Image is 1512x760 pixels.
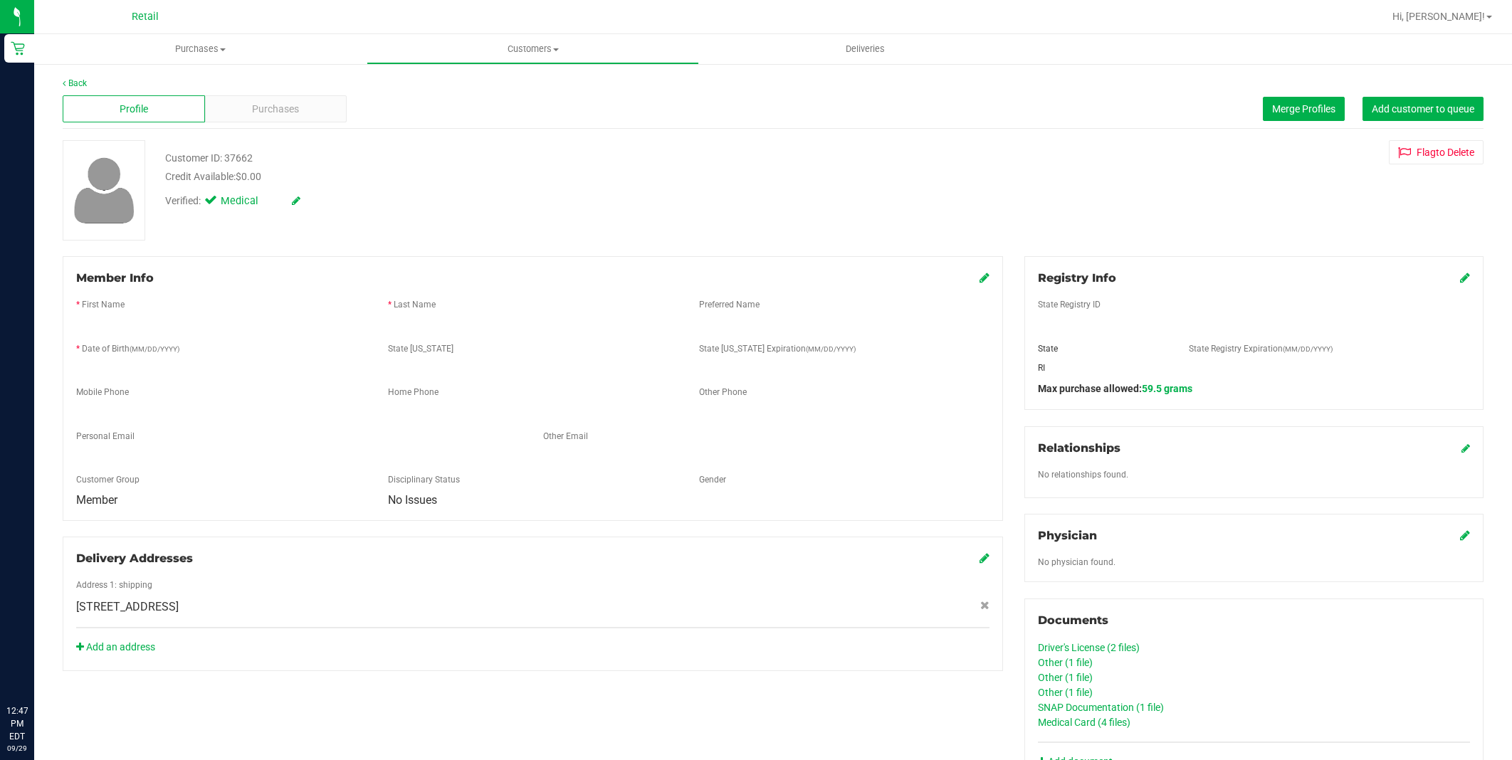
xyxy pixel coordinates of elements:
[34,34,367,64] a: Purchases
[388,493,437,507] span: No Issues
[1263,97,1345,121] button: Merge Profiles
[1038,557,1115,567] span: No physician found.
[252,102,299,117] span: Purchases
[34,43,367,56] span: Purchases
[1038,702,1164,713] a: SNAP Documentation (1 file)
[1038,441,1120,455] span: Relationships
[1038,687,1093,698] a: Other (1 file)
[1038,271,1116,285] span: Registry Info
[1038,717,1130,728] a: Medical Card (4 files)
[165,194,300,209] div: Verified:
[1392,11,1485,22] span: Hi, [PERSON_NAME]!
[1142,383,1192,394] span: 59.5 grams
[76,598,179,616] span: [STREET_ADDRESS]
[132,11,159,23] span: Retail
[76,641,155,653] a: Add an address
[388,473,460,486] label: Disciplinary Status
[236,171,261,182] span: $0.00
[699,298,760,311] label: Preferred Name
[699,34,1031,64] a: Deliveries
[1038,642,1140,653] a: Driver's License (2 files)
[6,704,28,743] p: 12:47 PM EDT
[1283,345,1333,353] span: (MM/DD/YYYY)
[1038,529,1097,542] span: Physician
[394,298,436,311] label: Last Name
[388,342,453,355] label: State [US_STATE]
[63,78,87,88] a: Back
[826,43,904,56] span: Deliveries
[76,473,140,486] label: Customer Group
[1027,361,1178,374] div: RI
[1038,468,1128,481] label: No relationships found.
[76,493,117,507] span: Member
[367,43,698,56] span: Customers
[165,151,253,166] div: Customer ID: 37662
[1038,383,1192,394] span: Max purchase allowed:
[1189,342,1333,355] label: State Registry Expiration
[699,342,856,355] label: State [US_STATE] Expiration
[67,154,142,227] img: user-icon.png
[76,579,152,591] label: Address 1: shipping
[1038,613,1108,627] span: Documents
[76,271,154,285] span: Member Info
[367,34,699,64] a: Customers
[130,345,179,353] span: (MM/DD/YYYY)
[1038,298,1101,311] label: State Registry ID
[388,386,439,399] label: Home Phone
[11,41,25,56] inline-svg: Retail
[1389,140,1484,164] button: Flagto Delete
[699,473,726,486] label: Gender
[1038,657,1093,668] a: Other (1 file)
[1038,672,1093,683] a: Other (1 file)
[1363,97,1484,121] button: Add customer to queue
[1027,342,1178,355] div: State
[82,342,179,355] label: Date of Birth
[1272,103,1335,115] span: Merge Profiles
[1372,103,1474,115] span: Add customer to queue
[76,386,129,399] label: Mobile Phone
[543,430,588,443] label: Other Email
[165,169,865,184] div: Credit Available:
[699,386,747,399] label: Other Phone
[806,345,856,353] span: (MM/DD/YYYY)
[120,102,148,117] span: Profile
[76,430,135,443] label: Personal Email
[76,551,193,565] span: Delivery Addresses
[6,743,28,754] p: 09/29
[14,646,57,689] iframe: Resource center
[221,194,278,209] span: Medical
[82,298,125,311] label: First Name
